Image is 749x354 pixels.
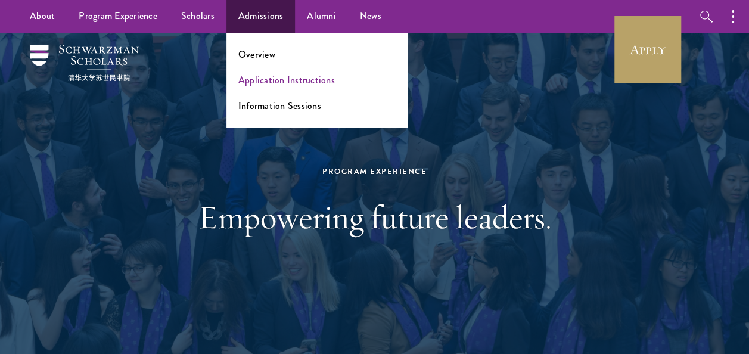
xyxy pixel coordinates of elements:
h1: Empowering future leaders. [169,196,580,238]
div: Program Experience [169,165,580,178]
a: Apply [614,16,681,83]
a: Information Sessions [238,99,321,113]
a: Overview [238,48,275,61]
a: Application Instructions [238,73,335,87]
img: Schwarzman Scholars [30,45,139,81]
